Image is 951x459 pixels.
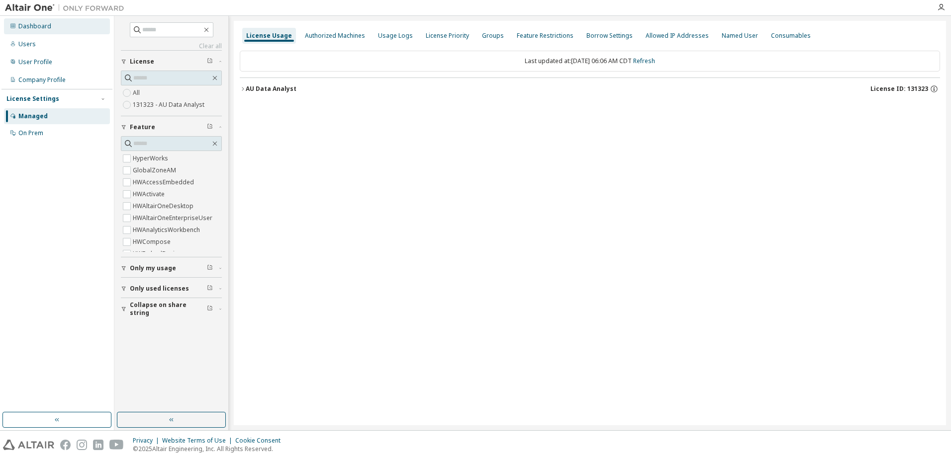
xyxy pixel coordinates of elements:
label: HWAnalyticsWorkbench [133,224,202,236]
div: User Profile [18,58,52,66]
div: Dashboard [18,22,51,30]
label: HWEmbedBasic [133,248,180,260]
label: HWAltairOneDesktop [133,200,195,212]
button: AU Data AnalystLicense ID: 131323 [240,78,940,100]
label: GlobalZoneAM [133,164,178,176]
span: Collapse on share string [130,301,207,317]
div: Named User [722,32,758,40]
img: Altair One [5,3,129,13]
div: Authorized Machines [305,32,365,40]
button: License [121,51,222,73]
div: Allowed IP Addresses [646,32,709,40]
span: License ID: 131323 [870,85,928,93]
label: 131323 - AU Data Analyst [133,99,206,111]
img: facebook.svg [60,440,71,450]
span: License [130,58,154,66]
button: Only used licenses [121,278,222,300]
label: HWAltairOneEnterpriseUser [133,212,214,224]
label: HWAccessEmbedded [133,176,196,188]
button: Only my usage [121,257,222,279]
div: Privacy [133,437,162,445]
div: Borrow Settings [586,32,633,40]
a: Refresh [633,57,655,65]
div: Feature Restrictions [517,32,573,40]
span: Clear filter [207,123,213,131]
p: © 2025 Altair Engineering, Inc. All Rights Reserved. [133,445,286,453]
div: Managed [18,112,48,120]
span: Clear filter [207,285,213,293]
div: License Settings [6,95,59,103]
span: Only used licenses [130,285,189,293]
div: License Usage [246,32,292,40]
button: Collapse on share string [121,298,222,320]
button: Feature [121,116,222,138]
div: Last updated at: [DATE] 06:06 AM CDT [240,51,940,72]
div: On Prem [18,129,43,137]
div: Consumables [771,32,811,40]
img: youtube.svg [109,440,124,450]
label: HWActivate [133,188,167,200]
span: Clear filter [207,305,213,313]
img: linkedin.svg [93,440,103,450]
label: HWCompose [133,236,173,248]
label: All [133,87,142,99]
div: Cookie Consent [235,437,286,445]
span: Clear filter [207,58,213,66]
div: Users [18,40,36,48]
div: AU Data Analyst [246,85,296,93]
div: Website Terms of Use [162,437,235,445]
span: Feature [130,123,155,131]
img: instagram.svg [77,440,87,450]
span: Only my usage [130,264,176,272]
div: License Priority [426,32,469,40]
img: altair_logo.svg [3,440,54,450]
label: HyperWorks [133,153,170,164]
div: Groups [482,32,504,40]
span: Clear filter [207,264,213,272]
div: Company Profile [18,76,66,84]
a: Clear all [121,42,222,50]
div: Usage Logs [378,32,413,40]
